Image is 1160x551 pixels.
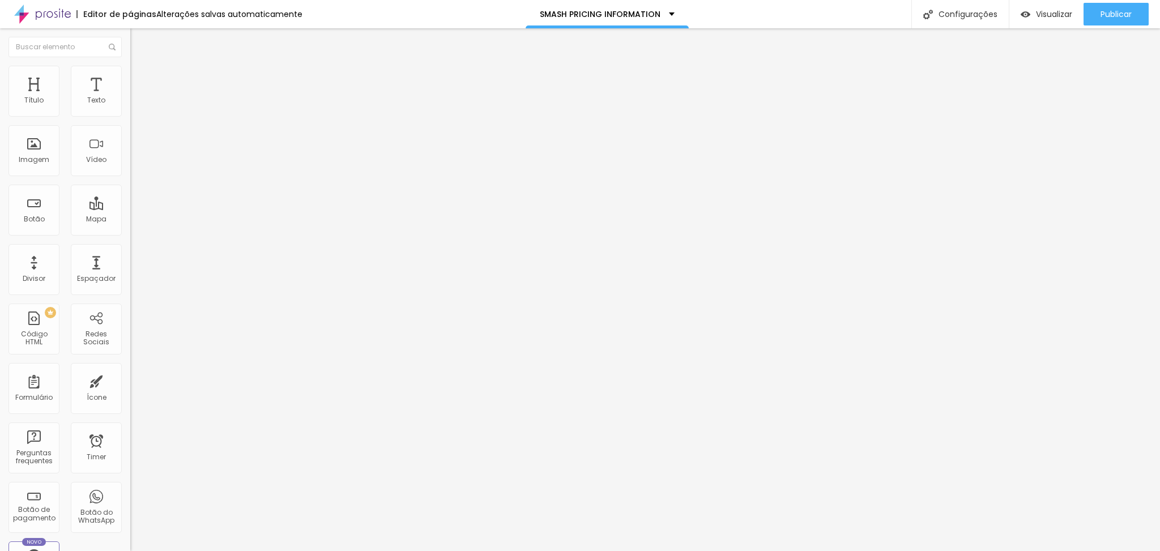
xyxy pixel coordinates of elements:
img: Icone [923,10,933,19]
span: Visualizar [1036,10,1072,19]
div: Editor de páginas [76,10,156,18]
div: Formulário [15,394,53,401]
div: Vídeo [86,156,106,164]
div: Novo [22,538,46,546]
div: Imagem [19,156,49,164]
div: Redes Sociais [74,330,118,347]
div: Código HTML [11,330,56,347]
div: Botão do WhatsApp [74,509,118,525]
div: Ícone [87,394,106,401]
div: Alterações salvas automaticamente [156,10,302,18]
div: Divisor [23,275,45,283]
div: Texto [87,96,105,104]
img: Icone [109,44,116,50]
div: Botão [24,215,45,223]
button: Publicar [1084,3,1149,25]
div: Timer [87,453,106,461]
div: Título [24,96,44,104]
div: Espaçador [77,275,116,283]
div: Botão de pagamento [11,506,56,522]
input: Buscar elemento [8,37,122,57]
p: SMASH PRICING INFORMATION [540,10,660,18]
div: Perguntas frequentes [11,449,56,465]
span: Publicar [1101,10,1132,19]
div: Mapa [86,215,106,223]
button: Visualizar [1009,3,1084,25]
img: view-1.svg [1021,10,1030,19]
